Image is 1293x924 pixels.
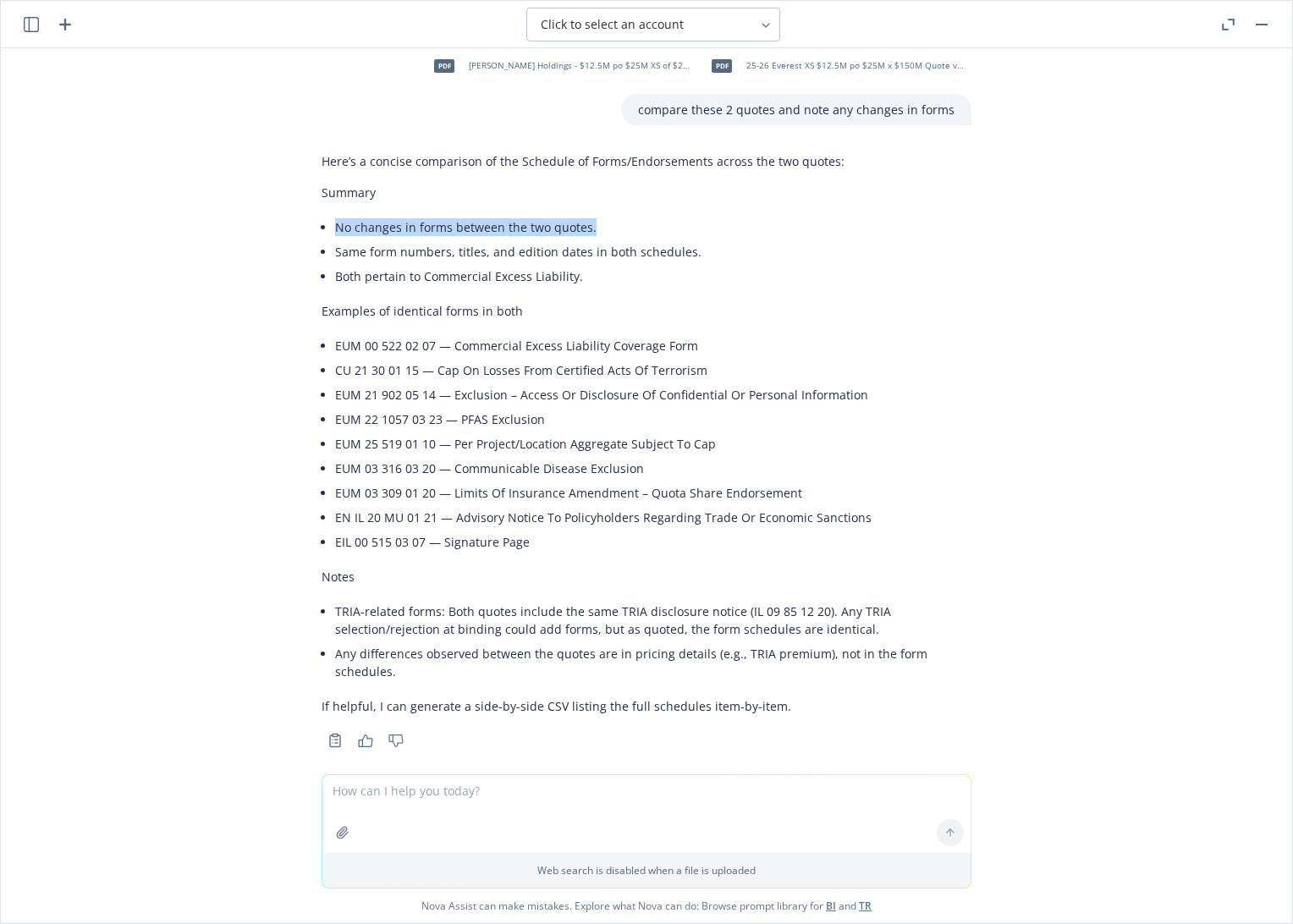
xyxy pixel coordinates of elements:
[423,45,694,87] div: pdf[PERSON_NAME] Holdings - $12.5M po $25M XS of $225M.pdf
[322,184,971,201] p: Summary
[434,59,454,72] span: pdf
[322,302,971,320] p: Examples of identical forms in both
[335,641,971,684] li: Any differences observed between the quotes are in pricing details (e.g., TRIA premium), not in t...
[469,60,691,71] span: [PERSON_NAME] Holdings - $12.5M po $25M XS of $225M.pdf
[712,59,732,72] span: pdf
[333,863,960,877] p: Web search is disabled when a file is uploaded
[638,101,955,118] p: compare these 2 quotes and note any changes in forms
[541,16,684,33] span: Click to select an account
[335,530,971,554] li: EIL 00 515 03 07 — Signature Page
[335,505,971,530] li: EN IL 20 MU 01 21 — Advisory Notice To Policyholders Regarding Trade Or Economic Sanctions
[746,60,968,71] span: 25-26 Everest XS $12.5M po $25M x $150M Quote v2.pdf
[8,888,1285,923] span: Nova Assist can make mistakes. Explore what Nova can do: Browse prompt library for and
[327,733,343,748] svg: Copy to clipboard
[322,152,971,170] p: Here’s a concise comparison of the Schedule of Forms/Endorsements across the two quotes:
[335,333,971,358] li: EUM 00 522 02 07 — Commercial Excess Liability Coverage Form
[382,729,410,752] button: Thumbs down
[335,239,971,264] li: Same form numbers, titles, and edition dates in both schedules.
[335,358,971,382] li: CU 21 30 01 15 — Cap On Losses From Certified Acts Of Terrorism
[526,8,780,41] button: Click to select an account
[322,568,971,586] p: Notes
[335,215,971,239] li: No changes in forms between the two quotes.
[335,432,971,456] li: EUM 25 519 01 10 — Per Project/Location Aggregate Subject To Cap
[335,407,971,432] li: EUM 22 1057 03 23 — PFAS Exclusion
[335,264,971,289] li: Both pertain to Commercial Excess Liability.
[322,697,971,715] p: If helpful, I can generate a side-by-side CSV listing the full schedules item-by-item.
[335,382,971,407] li: EUM 21 902 05 14 — Exclusion – Access Or Disclosure Of Confidential Or Personal Information
[826,899,836,913] a: BI
[335,456,971,481] li: EUM 03 316 03 20 — Communicable Disease Exclusion
[335,481,971,505] li: EUM 03 309 01 20 — Limits Of Insurance Amendment – Quota Share Endorsement
[701,45,971,87] div: pdf25-26 Everest XS $12.5M po $25M x $150M Quote v2.pdf
[859,899,872,913] a: TR
[335,599,971,641] li: TRIA-related forms: Both quotes include the same TRIA disclosure notice (IL 09 85 12 20). Any TRI...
